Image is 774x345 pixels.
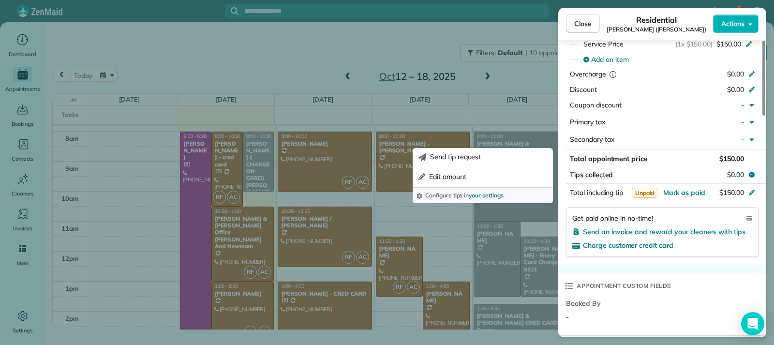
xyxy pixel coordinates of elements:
[583,241,673,250] span: Charge customer credit card
[583,227,745,236] span: Send an invoice and reward your cleaners with tips
[566,299,655,308] span: Booked By
[566,168,759,181] button: Tips collected$0.00
[578,36,759,52] button: Service Price(1x $150.00)$150.00
[429,172,466,181] span: Edit amount
[570,101,622,109] span: Coupon discount
[578,52,759,67] button: Add an item
[415,168,551,185] button: Edit amount
[727,70,744,78] span: $0.00
[566,313,569,321] span: -
[591,55,629,64] span: Add an item
[741,118,744,126] span: -
[716,39,741,49] span: $150.00
[570,85,597,94] span: Discount
[632,188,658,198] span: Unpaid
[430,152,481,161] span: Send tip request
[570,69,654,79] div: Overcharge
[727,170,744,180] span: $0.00
[566,15,600,33] button: Close
[425,192,504,199] span: Configure tips in
[719,188,744,197] span: $150.00
[636,14,677,26] span: Residential
[574,19,592,29] span: Close
[727,85,744,94] span: $0.00
[741,101,744,109] span: -
[719,154,744,163] span: $150.00
[675,39,713,49] span: (1x $150.00)
[663,188,705,197] button: Mark as paid
[570,188,623,197] span: Total including tip
[577,281,671,291] span: Appointment custom fields
[570,154,648,163] span: Total appointment price
[607,26,706,33] span: [PERSON_NAME] ([PERSON_NAME])
[415,148,551,166] button: Send tip request
[583,39,624,49] span: Service Price
[741,312,764,335] div: Open Intercom Messenger
[469,192,504,199] a: your settings
[572,213,653,223] span: Get paid online in no-time!
[570,170,613,180] span: Tips collected
[570,118,605,126] span: Primary tax
[570,135,614,144] span: Secondary tax
[721,19,744,29] span: Actions
[741,135,744,144] span: -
